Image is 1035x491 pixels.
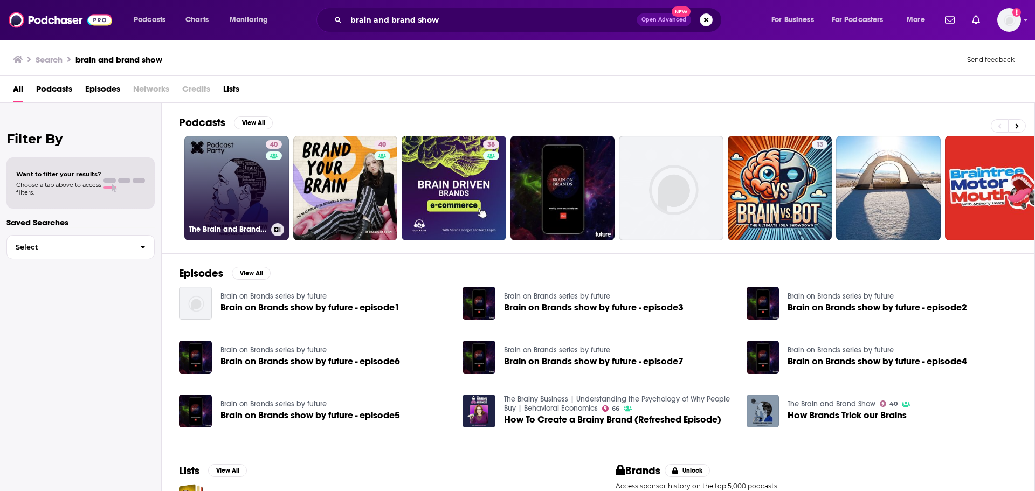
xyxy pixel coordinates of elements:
img: Brain on Brands show by future - episode1 [179,287,212,320]
a: 13 [728,136,832,240]
a: 40The Brain and Brand Show [184,136,289,240]
a: Brain on Brands series by future [220,345,327,355]
a: Lists [223,80,239,102]
span: 40 [378,140,386,150]
a: Brain on Brands show by future - episode7 [504,357,684,366]
svg: Add a profile image [1012,8,1021,17]
a: Brain on Brands show by future - episode3 [504,303,684,312]
a: Show notifications dropdown [968,11,984,29]
span: 40 [270,140,278,150]
a: How Brands Trick our Brains [747,395,779,427]
input: Search podcasts, credits, & more... [346,11,637,29]
span: 40 [889,402,898,406]
a: Show notifications dropdown [941,11,959,29]
a: Brain on Brands show by future - episode1 [220,303,400,312]
span: Logged in as hannah.bishop [997,8,1021,32]
span: Podcasts [134,12,165,27]
a: How To Create a Brainy Brand (Refreshed Episode) [504,415,721,424]
a: Brain on Brands show by future - episode5 [220,411,400,420]
h3: Search [36,54,63,65]
a: Brain on Brands show by future - episode6 [220,357,400,366]
img: Brain on Brands show by future - episode2 [747,287,779,320]
a: Brain on Brands series by future [504,292,610,301]
button: open menu [222,11,282,29]
h2: Brands [616,464,660,478]
button: open menu [899,11,939,29]
button: Show profile menu [997,8,1021,32]
span: Open Advanced [641,17,686,23]
img: Brain on Brands show by future - episode3 [463,287,495,320]
h3: The Brain and Brand Show [189,225,267,234]
a: 40 [880,400,898,407]
span: New [672,6,691,17]
p: Access sponsor history on the top 5,000 podcasts. [616,482,1017,490]
a: 40 [266,140,282,149]
a: The Brain and Brand Show [788,399,875,409]
a: ListsView All [179,464,247,478]
a: Brain on Brands series by future [788,345,894,355]
span: Want to filter your results? [16,170,101,178]
a: Episodes [85,80,120,102]
span: Credits [182,80,210,102]
h2: Podcasts [179,116,225,129]
h3: brain and brand show [75,54,162,65]
img: User Profile [997,8,1021,32]
button: View All [234,116,273,129]
a: 40 [374,140,390,149]
span: Brain on Brands show by future - episode4 [788,357,967,366]
span: Networks [133,80,169,102]
button: Open AdvancedNew [637,13,691,26]
img: Brain on Brands show by future - episode6 [179,341,212,374]
button: View All [232,267,271,280]
img: Brain on Brands show by future - episode7 [463,341,495,374]
img: Brain on Brands show by future - episode5 [179,395,212,427]
h2: Episodes [179,267,223,280]
span: Select [7,244,132,251]
button: View All [208,464,247,477]
span: 66 [612,406,619,411]
span: Charts [185,12,209,27]
a: PodcastsView All [179,116,273,129]
a: Brain on Brands series by future [220,399,327,409]
span: Monitoring [230,12,268,27]
a: Brain on Brands series by future [788,292,894,301]
img: How To Create a Brainy Brand (Refreshed Episode) [463,395,495,427]
span: For Podcasters [832,12,884,27]
button: Select [6,235,155,259]
img: Brain on Brands show by future - episode4 [747,341,779,374]
h2: Lists [179,464,199,478]
a: 38 [483,140,499,149]
span: How Brands Trick our Brains [788,411,907,420]
a: Brain on Brands show by future - episode2 [788,303,967,312]
span: For Business [771,12,814,27]
p: Saved Searches [6,217,155,227]
button: Unlock [665,464,710,477]
a: Podcasts [36,80,72,102]
a: The Brainy Business | Understanding the Psychology of Why People Buy | Behavioral Economics [504,395,730,413]
a: 38 [402,136,506,240]
span: Choose a tab above to access filters. [16,181,101,196]
a: Brain on Brands series by future [220,292,327,301]
a: 13 [812,140,827,149]
h2: Filter By [6,131,155,147]
button: Send feedback [964,55,1018,64]
img: Podchaser - Follow, Share and Rate Podcasts [9,10,112,30]
span: All [13,80,23,102]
